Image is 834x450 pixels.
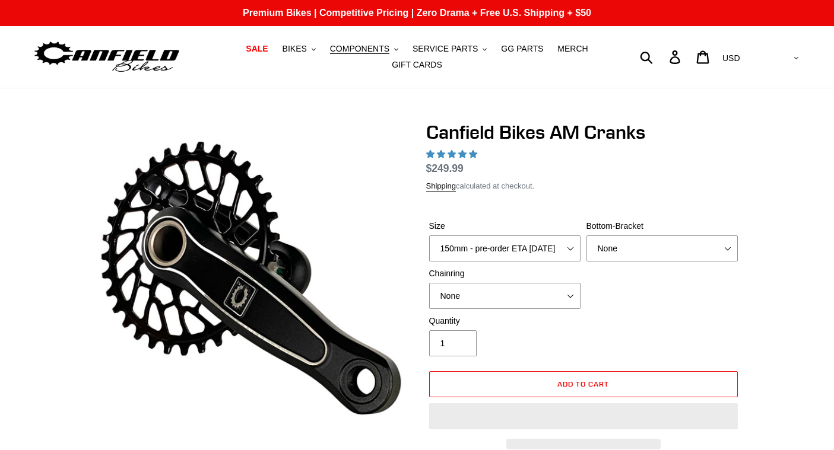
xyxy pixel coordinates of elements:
[96,123,406,433] img: Canfield Bikes AM Cranks
[551,41,594,57] a: MERCH
[426,180,741,192] div: calculated at checkout.
[386,57,448,73] a: GIFT CARDS
[646,44,677,70] input: Search
[33,39,181,76] img: Canfield Bikes
[586,220,738,232] label: Bottom-Bracket
[407,41,493,57] button: SERVICE PARTS
[501,44,543,54] span: GG PARTS
[557,44,588,54] span: MERCH
[324,41,404,57] button: COMPONENTS
[557,379,609,388] span: Add to cart
[495,41,549,57] a: GG PARTS
[429,371,738,397] button: Add to cart
[392,60,442,70] span: GIFT CARDS
[240,41,274,57] a: SALE
[277,41,322,57] button: BIKES
[426,162,464,174] span: $249.99
[426,181,456,192] a: Shipping
[246,44,268,54] span: SALE
[283,44,307,54] span: BIKES
[429,315,581,327] label: Quantity
[429,267,581,280] label: Chainring
[413,44,478,54] span: SERVICE PARTS
[330,44,389,54] span: COMPONENTS
[426,121,741,143] h1: Canfield Bikes AM Cranks
[429,220,581,232] label: Size
[426,149,480,159] span: 4.97 stars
